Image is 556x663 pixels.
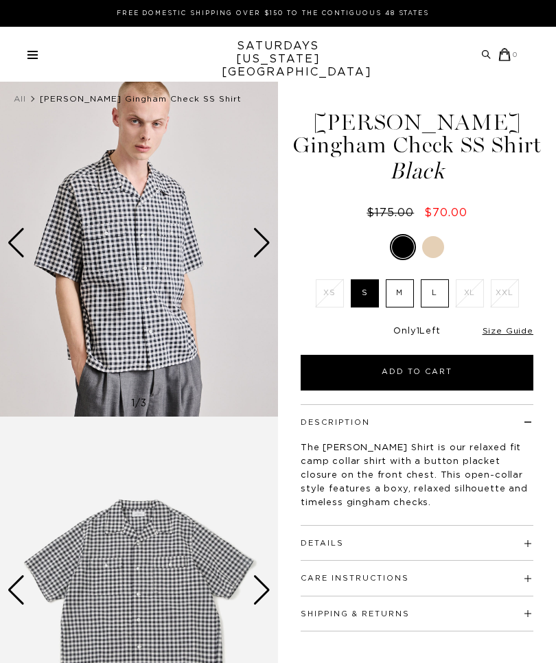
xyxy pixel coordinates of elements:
[253,228,271,258] div: Next slide
[141,399,147,408] span: 3
[301,610,410,618] button: Shipping & Returns
[513,52,518,58] small: 0
[351,279,379,307] label: S
[301,326,533,338] div: Only Left
[367,207,419,218] del: $175.00
[301,355,533,391] button: Add to Cart
[421,279,449,307] label: L
[14,95,26,103] a: All
[33,8,513,19] p: FREE DOMESTIC SHIPPING OVER $150 TO THE CONTIGUOUS 48 STATES
[498,48,518,61] a: 0
[253,575,271,605] div: Next slide
[424,207,467,218] span: $70.00
[301,441,533,510] p: The [PERSON_NAME] Shirt is our relaxed fit camp collar shirt with a button placket closure on the...
[483,327,533,335] a: Size Guide
[222,40,335,79] a: SATURDAYS[US_STATE][GEOGRAPHIC_DATA]
[40,95,242,103] span: [PERSON_NAME] Gingham Check SS Shirt
[386,279,414,307] label: M
[301,419,370,426] button: Description
[301,539,344,547] button: Details
[131,399,135,408] span: 1
[7,575,25,605] div: Previous slide
[278,111,556,183] h1: [PERSON_NAME] Gingham Check SS Shirt
[7,228,25,258] div: Previous slide
[301,574,409,582] button: Care Instructions
[278,160,556,183] span: Black
[417,327,420,336] span: 1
